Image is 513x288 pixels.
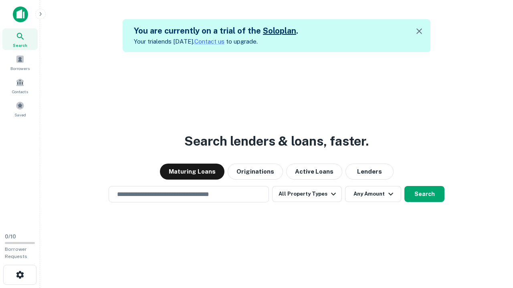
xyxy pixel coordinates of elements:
[184,132,369,151] h3: Search lenders & loans, faster.
[2,75,38,96] a: Contacts
[5,246,27,259] span: Borrower Requests
[13,6,28,22] img: capitalize-icon.png
[10,65,30,72] span: Borrowers
[160,164,224,180] button: Maturing Loans
[345,186,401,202] button: Any Amount
[14,112,26,118] span: Saved
[2,98,38,120] a: Saved
[286,164,342,180] button: Active Loans
[473,198,513,237] iframe: Chat Widget
[13,42,27,48] span: Search
[272,186,342,202] button: All Property Types
[404,186,444,202] button: Search
[263,26,296,36] a: Soloplan
[134,37,298,46] p: Your trial ends [DATE]. to upgrade.
[2,28,38,50] a: Search
[345,164,394,180] button: Lenders
[134,25,298,37] h5: You are currently on a trial of the .
[228,164,283,180] button: Originations
[12,88,28,95] span: Contacts
[2,52,38,73] a: Borrowers
[194,38,224,45] a: Contact us
[5,234,16,240] span: 0 / 10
